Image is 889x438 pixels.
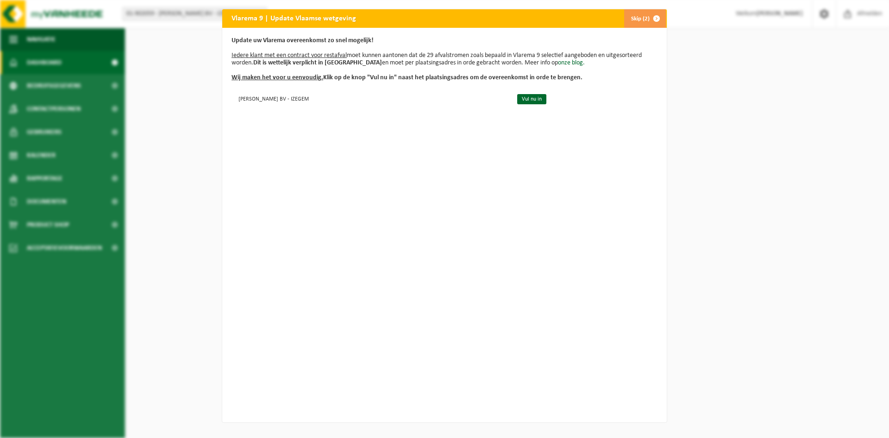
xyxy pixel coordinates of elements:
[624,9,666,28] button: Skip (2)
[222,9,365,27] h2: Vlarema 9 | Update Vlaamse wetgeving
[253,59,382,66] b: Dit is wettelijk verplicht in [GEOGRAPHIC_DATA]
[232,74,582,81] b: Klik op de knop "Vul nu in" naast het plaatsingsadres om de overeenkomst in orde te brengen.
[232,37,374,44] b: Update uw Vlarema overeenkomst zo snel mogelijk!
[232,91,509,106] td: [PERSON_NAME] BV - IZEGEM
[517,94,546,104] a: Vul nu in
[232,52,347,59] u: Iedere klant met een contract voor restafval
[558,59,585,66] a: onze blog.
[232,37,657,82] p: moet kunnen aantonen dat de 29 afvalstromen zoals bepaald in Vlarema 9 selectief aangeboden en ui...
[232,74,323,81] u: Wij maken het voor u eenvoudig.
